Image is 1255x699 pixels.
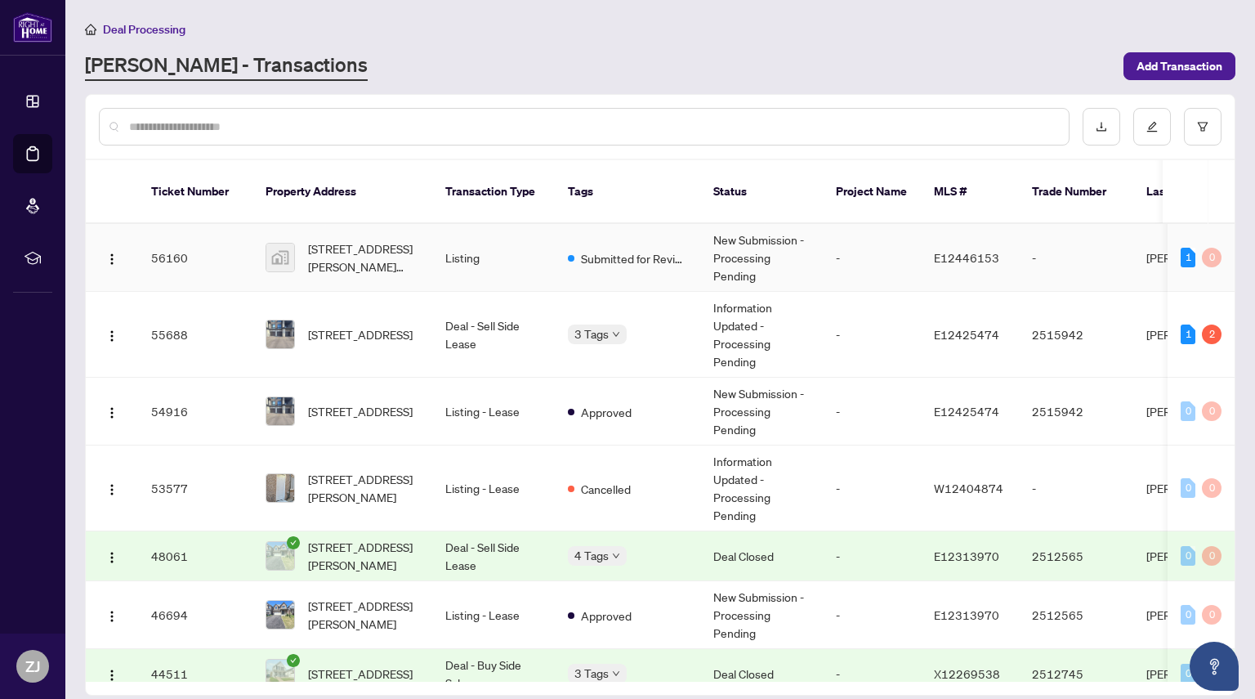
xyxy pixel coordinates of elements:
td: Listing - Lease [432,446,555,531]
td: 53577 [138,446,252,531]
button: edit [1133,108,1171,146]
th: Property Address [252,160,432,224]
div: 0 [1181,605,1195,625]
button: Logo [99,244,125,271]
span: Deal Processing [103,22,185,37]
span: check-circle [287,536,300,549]
span: E12425474 [934,404,999,419]
span: down [612,552,620,560]
img: Logo [105,329,118,343]
div: 0 [1202,401,1222,421]
th: Transaction Type [432,160,555,224]
div: 0 [1181,664,1195,683]
span: E12446153 [934,250,999,265]
td: 2512565 [1019,531,1133,581]
span: Add Transaction [1137,53,1222,79]
td: New Submission - Processing Pending [700,581,823,649]
span: edit [1146,121,1158,132]
button: Add Transaction [1123,52,1235,80]
img: Logo [105,669,118,682]
img: Logo [105,551,118,564]
th: MLS # [921,160,1019,224]
td: Information Updated - Processing Pending [700,292,823,378]
td: Listing [432,224,555,292]
span: 4 Tags [574,546,609,565]
span: check-circle [287,654,300,667]
th: Ticket Number [138,160,252,224]
span: 3 Tags [574,664,609,683]
span: download [1096,121,1107,132]
img: thumbnail-img [266,542,294,570]
button: Logo [99,398,125,424]
img: Logo [105,253,118,266]
span: Approved [581,403,632,421]
td: New Submission - Processing Pending [700,378,823,446]
div: 0 [1202,478,1222,498]
span: [STREET_ADDRESS] [308,665,413,683]
td: Deal Closed [700,531,823,581]
td: Listing - Lease [432,378,555,446]
td: - [1019,224,1133,292]
span: [STREET_ADDRESS] [308,402,413,420]
td: Deal Closed [700,649,823,699]
td: Information Updated - Processing Pending [700,446,823,531]
span: filter [1197,121,1208,132]
button: Open asap [1190,642,1239,691]
div: 1 [1181,325,1195,344]
td: - [823,649,921,699]
button: Logo [99,321,125,347]
div: 0 [1181,546,1195,566]
span: Cancelled [581,480,631,498]
button: Logo [99,602,125,628]
td: 55688 [138,292,252,378]
span: W12404874 [934,481,1003,495]
td: 44511 [138,649,252,699]
span: E12313970 [934,549,999,563]
td: 56160 [138,224,252,292]
td: 2512745 [1019,649,1133,699]
button: Logo [99,543,125,569]
span: [STREET_ADDRESS][PERSON_NAME] [308,597,419,633]
span: ZJ [25,655,40,678]
div: 1 [1181,248,1195,267]
td: New Submission - Processing Pending [700,224,823,292]
img: Logo [105,406,118,419]
td: Deal - Sell Side Lease [432,531,555,581]
td: - [823,378,921,446]
button: Logo [99,661,125,687]
td: 2515942 [1019,292,1133,378]
th: Tags [555,160,700,224]
button: Logo [99,475,125,501]
td: 2515942 [1019,378,1133,446]
td: Listing - Lease [432,581,555,649]
span: down [612,670,620,678]
div: 2 [1202,325,1222,344]
span: home [85,24,96,35]
th: Project Name [823,160,921,224]
td: 54916 [138,378,252,446]
div: 0 [1181,478,1195,498]
td: - [823,292,921,378]
td: - [1019,446,1133,531]
th: Status [700,160,823,224]
img: thumbnail-img [266,397,294,425]
a: [PERSON_NAME] - Transactions [85,52,368,81]
span: down [612,330,620,338]
span: [STREET_ADDRESS][PERSON_NAME] [308,538,419,574]
td: Deal - Sell Side Lease [432,292,555,378]
td: 46694 [138,581,252,649]
td: - [823,224,921,292]
button: filter [1184,108,1222,146]
td: 2512565 [1019,581,1133,649]
img: thumbnail-img [266,601,294,629]
img: thumbnail-img [266,320,294,348]
td: - [823,531,921,581]
span: 3 Tags [574,325,609,343]
th: Trade Number [1019,160,1133,224]
span: E12313970 [934,607,999,622]
img: logo [13,12,52,43]
div: 0 [1202,546,1222,566]
span: [STREET_ADDRESS][PERSON_NAME] [308,470,419,506]
span: Submitted for Review [581,249,687,267]
span: [STREET_ADDRESS][PERSON_NAME][PERSON_NAME] [308,240,419,276]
